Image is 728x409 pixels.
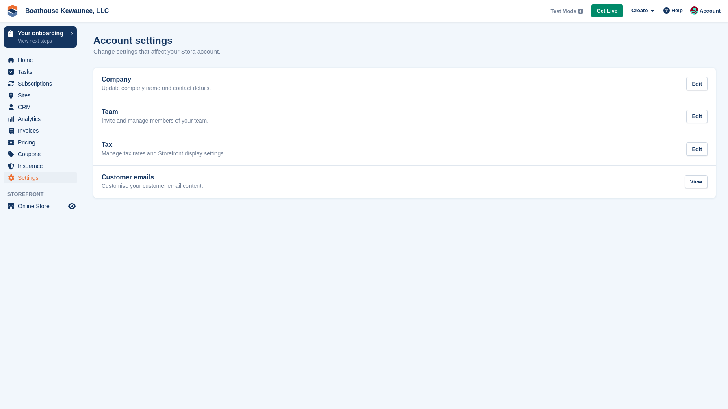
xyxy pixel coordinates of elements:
a: menu [4,125,77,136]
img: stora-icon-8386f47178a22dfd0bd8f6a31ec36ba5ce8667c1dd55bd0f319d3a0aa187defe.svg [6,5,19,17]
span: Online Store [18,200,67,212]
p: Manage tax rates and Storefront display settings. [102,150,225,157]
p: Change settings that affect your Stora account. [93,47,220,56]
h2: Company [102,76,211,83]
span: Subscriptions [18,78,67,89]
a: menu [4,160,77,172]
a: Team Invite and manage members of your team. Edit [93,100,716,133]
p: Invite and manage members of your team. [102,117,208,125]
img: Christian St. John [690,6,698,15]
span: Account [700,7,721,15]
a: menu [4,66,77,77]
div: Edit [686,110,708,123]
p: Customise your customer email content. [102,183,203,190]
span: CRM [18,101,67,113]
p: Your onboarding [18,30,66,36]
a: menu [4,200,77,212]
div: Edit [686,77,708,90]
span: Home [18,54,67,66]
a: Your onboarding View next steps [4,26,77,48]
a: Tax Manage tax rates and Storefront display settings. Edit [93,133,716,166]
a: Customer emails Customise your customer email content. View [93,166,716,198]
span: Settings [18,172,67,183]
a: Get Live [591,4,623,18]
span: Sites [18,90,67,101]
a: menu [4,172,77,183]
a: menu [4,78,77,89]
h1: Account settings [93,35,173,46]
a: Boathouse Kewaunee, LLC [22,4,112,17]
h2: Customer emails [102,174,203,181]
a: Company Update company name and contact details. Edit [93,68,716,100]
h2: Tax [102,141,225,149]
a: menu [4,149,77,160]
div: View [685,175,708,189]
a: menu [4,137,77,148]
a: Preview store [67,201,77,211]
span: Storefront [7,190,81,198]
span: Test Mode [550,7,576,15]
span: Tasks [18,66,67,77]
a: menu [4,101,77,113]
span: Pricing [18,137,67,148]
div: Edit [686,142,708,156]
span: Analytics [18,113,67,125]
p: View next steps [18,37,66,45]
span: Get Live [597,7,617,15]
a: menu [4,113,77,125]
span: Create [631,6,648,15]
img: icon-info-grey-7440780725fd019a000dd9b08b2336e03edf1995a4989e88bcd33f0948082b44.svg [578,9,583,14]
span: Help [672,6,683,15]
span: Invoices [18,125,67,136]
span: Coupons [18,149,67,160]
a: menu [4,90,77,101]
a: menu [4,54,77,66]
p: Update company name and contact details. [102,85,211,92]
h2: Team [102,108,208,116]
span: Insurance [18,160,67,172]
